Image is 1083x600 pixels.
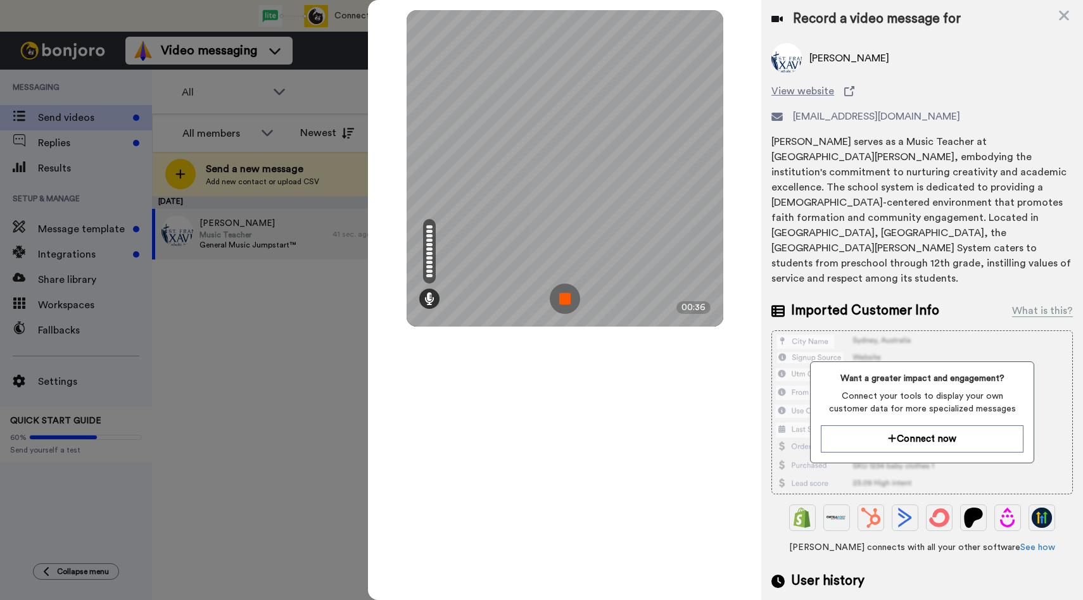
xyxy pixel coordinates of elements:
[963,508,984,528] img: Patreon
[550,284,580,314] img: ic_record_stop.svg
[895,508,915,528] img: ActiveCampaign
[821,390,1023,415] span: Connect your tools to display your own customer data for more specialized messages
[1012,303,1073,318] div: What is this?
[1,3,35,37] img: c638375f-eacb-431c-9714-bd8d08f708a7-1584310529.jpg
[676,301,711,314] div: 00:36
[791,301,939,320] span: Imported Customer Info
[821,372,1023,385] span: Want a greater impact and engagement?
[793,109,960,124] span: [EMAIL_ADDRESS][DOMAIN_NAME]
[792,508,813,528] img: Shopify
[71,11,172,141] span: Hey [PERSON_NAME], thank you so much for signing up! I wanted to say thanks in person with a quic...
[1020,543,1055,552] a: See how
[791,572,864,591] span: User history
[861,508,881,528] img: Hubspot
[929,508,949,528] img: ConvertKit
[1032,508,1052,528] img: GoHighLevel
[771,541,1073,554] span: [PERSON_NAME] connects with all your other software
[826,508,847,528] img: Ontraport
[821,425,1023,453] button: Connect now
[771,134,1073,286] div: [PERSON_NAME] serves as a Music Teacher at [GEOGRAPHIC_DATA][PERSON_NAME], embodying the institut...
[41,41,56,56] img: mute-white.svg
[997,508,1018,528] img: Drip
